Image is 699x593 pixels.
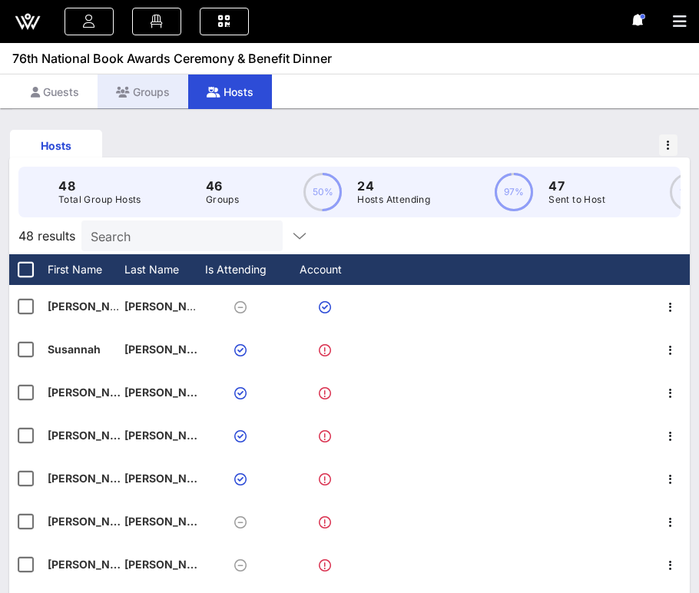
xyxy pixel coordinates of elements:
div: Last Name [124,254,201,285]
span: [PERSON_NAME] [124,515,215,528]
p: Total Group Hosts [58,192,141,207]
div: Groups [98,75,188,109]
p: Hosts Attending [357,192,430,207]
div: Is Attending [201,254,286,285]
div: Hosts [188,75,272,109]
div: First Name [48,254,124,285]
div: Account [286,254,370,285]
p: Sent to Host [548,192,605,207]
span: [PERSON_NAME] [124,386,215,399]
span: [PERSON_NAME] [48,386,138,399]
p: 48 [58,177,141,195]
span: [PERSON_NAME] [124,343,215,356]
span: Susannah [48,343,101,356]
p: 24 [357,177,430,195]
p: Groups [206,192,239,207]
span: [PERSON_NAME] [124,558,215,571]
span: [PERSON_NAME] [48,429,138,442]
p: 46 [206,177,239,195]
span: [PERSON_NAME] [48,300,138,313]
div: Guests [12,75,98,109]
div: Hosts [10,137,102,154]
p: 47 [548,177,605,195]
span: 76th National Book Awards Ceremony & Benefit Dinner [12,49,332,68]
span: [PERSON_NAME] [124,472,215,485]
span: [PERSON_NAME] [124,429,215,442]
span: 48 results [18,227,75,245]
span: [PERSON_NAME] [124,300,215,313]
span: [PERSON_NAME] [48,472,138,485]
span: [PERSON_NAME] [48,558,138,571]
span: [PERSON_NAME] [48,515,138,528]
